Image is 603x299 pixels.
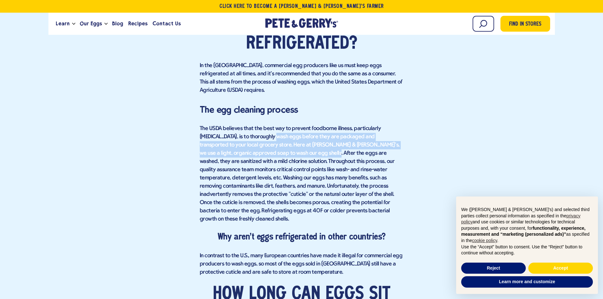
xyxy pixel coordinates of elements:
[104,23,108,25] button: Open the dropdown menu for Our Eggs
[110,15,126,32] a: Blog
[472,238,497,243] a: cookie policy
[128,20,148,28] span: Recipes
[200,125,404,223] p: The USDA believes that the best way to prevent foodborne illness, particularly [MEDICAL_DATA], is...
[80,20,102,28] span: Our Eggs
[126,15,150,32] a: Recipes
[451,191,603,299] div: Notice
[509,20,541,29] span: Find in Stores
[56,20,70,28] span: Learn
[112,20,123,28] span: Blog
[461,207,593,244] p: We ([PERSON_NAME] & [PERSON_NAME]'s) and selected third parties collect personal information as s...
[461,244,593,256] p: Use the “Accept” button to consent. Use the “Reject” button to continue without accepting.
[200,103,404,117] h3: The egg cleaning process
[77,15,104,32] a: Our Eggs
[473,16,494,32] input: Search
[200,62,404,95] p: In the [GEOGRAPHIC_DATA], commercial egg producers like us must keep eggs refrigerated at all tim...
[200,252,404,277] p: In contrast to the U.S., many European countries have made it illegal for commercial egg producer...
[200,232,404,244] h4: Why aren't eggs refrigerated in other countries?
[461,263,526,274] button: Reject
[153,20,181,28] span: Contact Us
[500,16,550,32] a: Find in Stores
[461,276,593,288] button: Learn more and customize
[53,15,72,32] a: Learn
[528,263,593,274] button: Accept
[150,15,183,32] a: Contact Us
[72,23,75,25] button: Open the dropdown menu for Learn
